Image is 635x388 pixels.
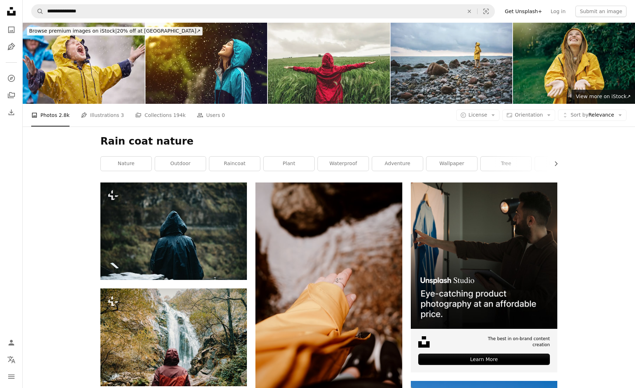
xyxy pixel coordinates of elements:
[426,157,477,171] a: wallpaper
[255,289,402,296] a: person in brown pants wearing silver ring
[4,23,18,37] a: Photos
[145,23,267,104] img: Asian woman wearing a raincoat outdoors. She is happy.
[29,28,117,34] span: Browse premium images on iStock |
[29,28,200,34] span: 20% off at [GEOGRAPHIC_DATA] ↗
[4,88,18,102] a: Collections
[481,157,531,171] a: tree
[501,6,546,17] a: Get Unsplash+
[318,157,369,171] a: waterproof
[550,157,557,171] button: scroll list to the right
[264,157,314,171] a: plant
[477,5,495,18] button: Visual search
[411,182,557,372] a: The best in on-brand content creationLearn More
[23,23,207,40] a: Browse premium images on iStock|20% off at [GEOGRAPHIC_DATA]↗
[570,112,588,118] span: Sort by
[576,94,631,99] span: View more on iStock ↗
[535,157,586,171] a: mountain
[155,157,206,171] a: outdoor
[418,354,550,365] div: Learn More
[197,104,225,126] a: Users 0
[469,336,550,348] span: The best in on-brand content creation
[268,23,390,104] img: Woman wearing red raincoat out in the rain
[81,104,124,126] a: Illustrations 3
[575,6,626,17] button: Submit an image
[222,111,225,119] span: 0
[546,6,570,17] a: Log in
[100,228,247,234] a: a person in a black raincoat standing in front of a mountain
[121,111,124,119] span: 3
[469,112,487,118] span: License
[502,109,555,121] button: Orientation
[23,23,145,104] img: They love the rain
[515,112,543,118] span: Orientation
[100,334,247,340] a: a person standing in front of a waterfall
[456,109,500,121] button: License
[32,5,44,18] button: Search Unsplash
[571,90,635,104] a: View more on iStock↗
[4,370,18,384] button: Menu
[100,182,247,280] img: a person in a black raincoat standing in front of a mountain
[4,336,18,350] a: Log in / Sign up
[100,288,247,386] img: a person standing in front of a waterfall
[4,105,18,119] a: Download History
[31,4,495,18] form: Find visuals sitewide
[135,104,186,126] a: Collections 194k
[391,23,513,104] img: Woman wearing yellow raincoat walking on the beach on a rainy day
[173,111,186,119] span: 194k
[4,40,18,54] a: Illustrations
[372,157,423,171] a: adventure
[411,182,557,329] img: file-1715714098234-25b8b4e9d8faimage
[101,157,151,171] a: nature
[558,109,626,121] button: Sort byRelevance
[418,336,430,348] img: file-1631678316303-ed18b8b5cb9cimage
[209,157,260,171] a: raincoat
[4,71,18,85] a: Explore
[100,135,557,148] h1: Rain coat nature
[513,23,635,104] img: Image of a positive young blonde woman smiling wearing yellow raincoat during the rain in the par...
[462,5,477,18] button: Clear
[4,353,18,367] button: Language
[570,112,614,119] span: Relevance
